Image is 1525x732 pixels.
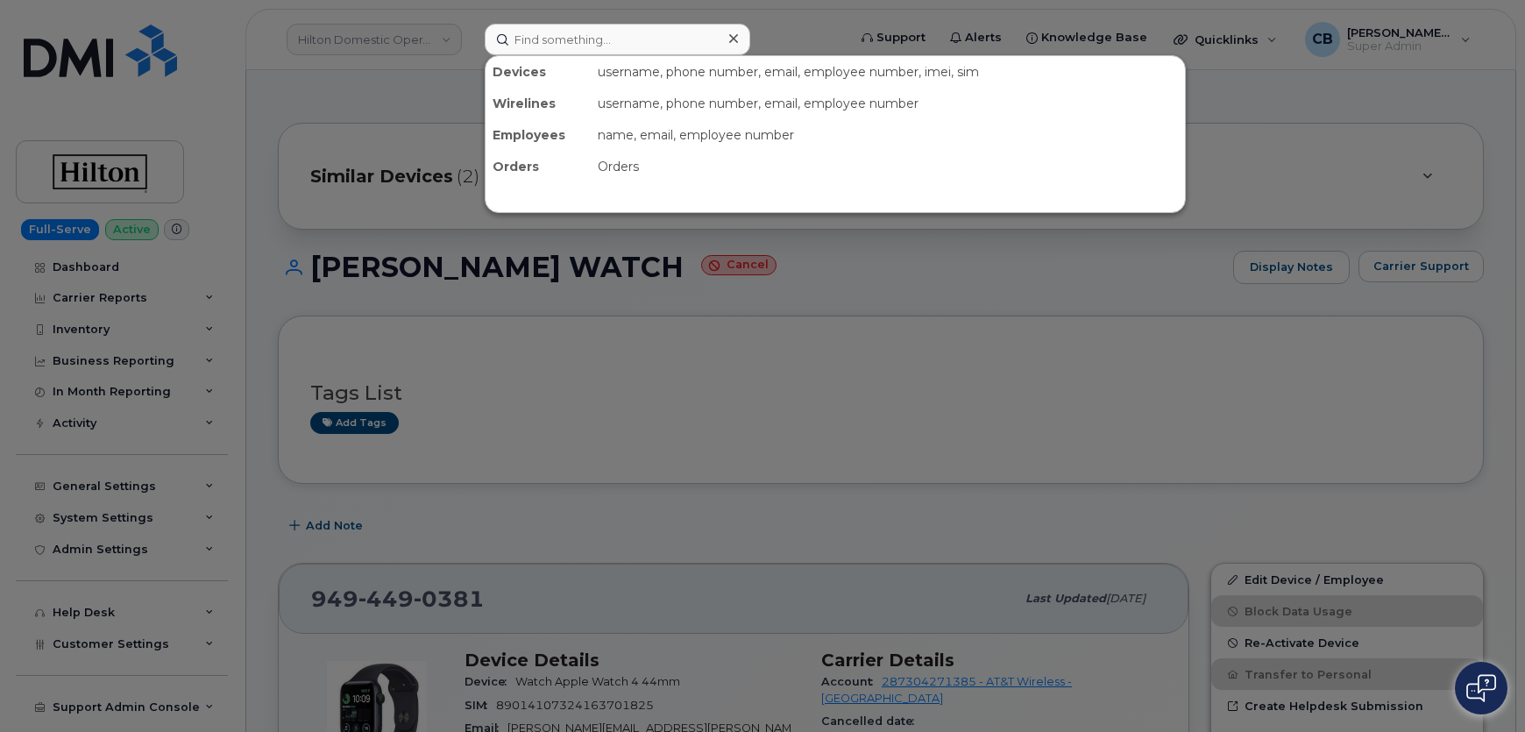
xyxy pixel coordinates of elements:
div: Employees [486,119,591,151]
div: Devices [486,56,591,88]
div: Wirelines [486,88,591,119]
div: username, phone number, email, employee number, imei, sim [591,56,1185,88]
div: name, email, employee number [591,119,1185,151]
div: Orders [591,151,1185,182]
div: username, phone number, email, employee number [591,88,1185,119]
div: Orders [486,151,591,182]
img: Open chat [1466,674,1496,702]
